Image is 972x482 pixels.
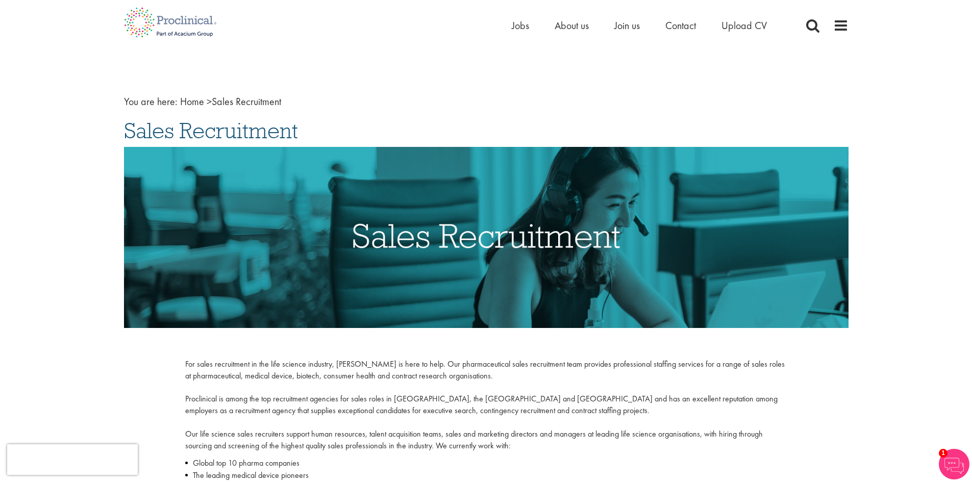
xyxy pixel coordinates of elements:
[939,449,969,479] img: Chatbot
[124,147,849,328] img: Sales Recruitment
[7,444,138,475] iframe: reCAPTCHA
[665,19,696,32] a: Contact
[180,95,204,108] a: breadcrumb link to Home
[124,95,178,108] span: You are here:
[939,449,948,458] span: 1
[185,469,786,481] li: The leading medical device pioneers
[512,19,529,32] a: Jobs
[614,19,640,32] a: Join us
[207,95,212,108] span: >
[555,19,589,32] a: About us
[185,359,786,452] p: For sales recruitment in the life science industry, [PERSON_NAME] is here to help. Our pharmaceut...
[124,117,298,144] span: Sales Recruitment
[180,95,281,108] span: Sales Recruitment
[721,19,767,32] a: Upload CV
[185,457,786,469] li: Global top 10 pharma companies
